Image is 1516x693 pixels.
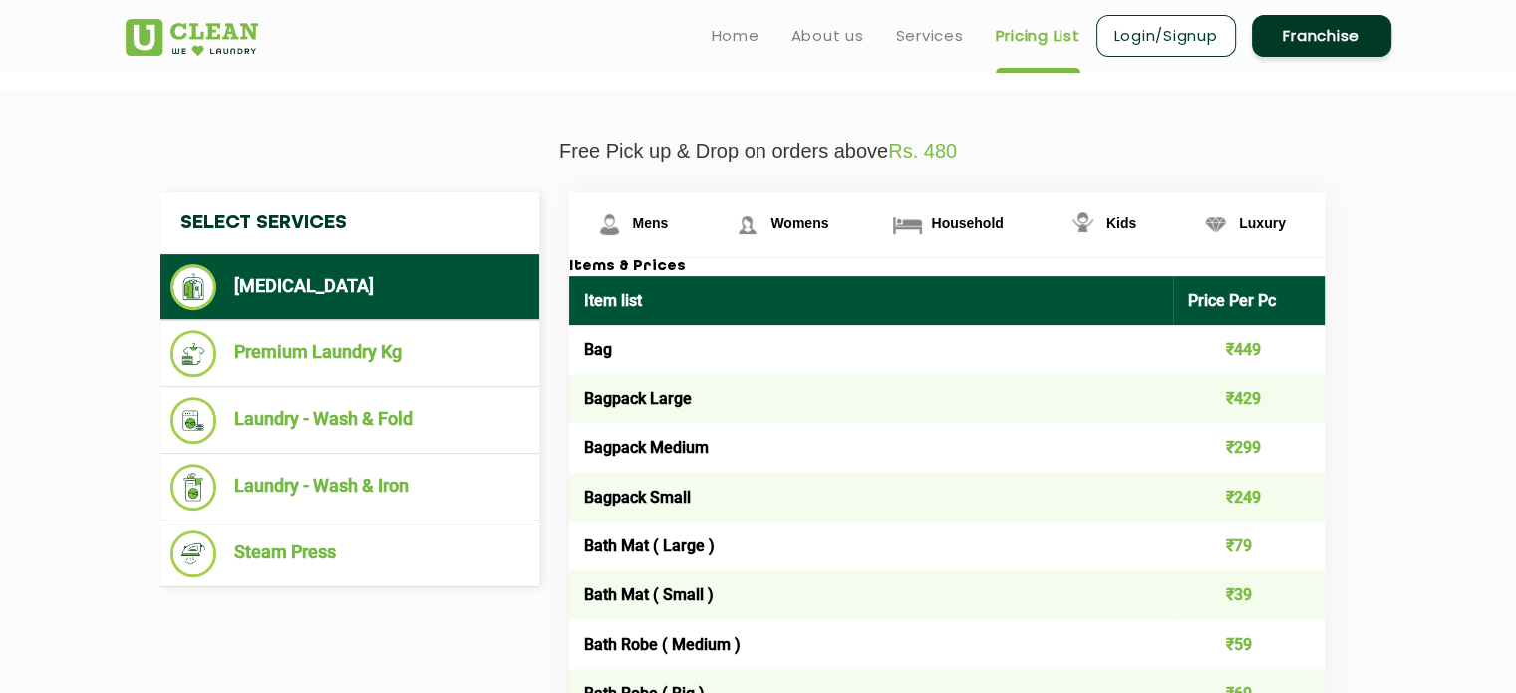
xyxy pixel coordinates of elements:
[569,570,1174,619] td: Bath Mat ( Small )
[569,325,1174,374] td: Bag
[170,330,217,377] img: Premium Laundry Kg
[1096,15,1236,57] a: Login/Signup
[170,397,217,444] img: Laundry - Wash & Fold
[730,207,764,242] img: Womens
[569,276,1174,325] th: Item list
[170,264,529,310] li: [MEDICAL_DATA]
[1065,207,1100,242] img: Kids
[1173,570,1325,619] td: ₹39
[170,397,529,444] li: Laundry - Wash & Fold
[569,473,1174,521] td: Bagpack Small
[569,423,1174,472] td: Bagpack Medium
[126,140,1391,163] p: Free Pick up & Drop on orders above
[931,215,1003,231] span: Household
[791,24,864,48] a: About us
[569,258,1325,276] h3: Items & Prices
[592,207,627,242] img: Mens
[569,374,1174,423] td: Bagpack Large
[1198,207,1233,242] img: Luxury
[1173,619,1325,668] td: ₹59
[1239,215,1286,231] span: Luxury
[770,215,828,231] span: Womens
[160,192,539,254] h4: Select Services
[712,24,759,48] a: Home
[569,619,1174,668] td: Bath Robe ( Medium )
[896,24,964,48] a: Services
[1173,276,1325,325] th: Price Per Pc
[170,330,529,377] li: Premium Laundry Kg
[890,207,925,242] img: Household
[1252,15,1391,57] a: Franchise
[1173,423,1325,472] td: ₹299
[1173,374,1325,423] td: ₹429
[170,464,217,511] img: Laundry - Wash & Iron
[1173,521,1325,570] td: ₹79
[633,215,669,231] span: Mens
[1173,473,1325,521] td: ₹249
[569,521,1174,570] td: Bath Mat ( Large )
[170,530,529,577] li: Steam Press
[170,464,529,511] li: Laundry - Wash & Iron
[888,140,957,162] span: Rs. 480
[1173,325,1325,374] td: ₹449
[170,264,217,310] img: Dry Cleaning
[1106,215,1136,231] span: Kids
[170,530,217,577] img: Steam Press
[996,24,1080,48] a: Pricing List
[126,19,258,56] img: UClean Laundry and Dry Cleaning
